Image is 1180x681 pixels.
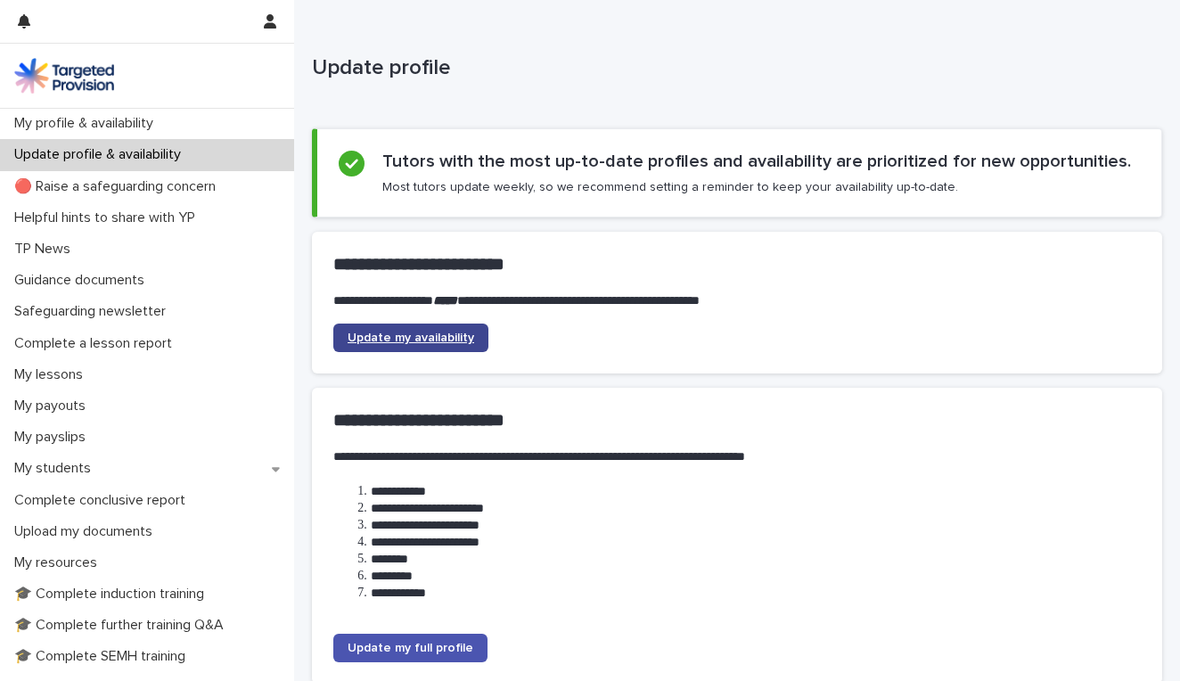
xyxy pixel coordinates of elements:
[7,586,218,603] p: 🎓 Complete induction training
[7,554,111,571] p: My resources
[7,492,200,509] p: Complete conclusive report
[7,523,167,540] p: Upload my documents
[7,115,168,132] p: My profile & availability
[7,178,230,195] p: 🔴 Raise a safeguarding concern
[382,179,958,195] p: Most tutors update weekly, so we recommend setting a reminder to keep your availability up-to-date.
[7,335,186,352] p: Complete a lesson report
[7,648,200,665] p: 🎓 Complete SEMH training
[7,209,209,226] p: Helpful hints to share with YP
[7,460,105,477] p: My students
[7,272,159,289] p: Guidance documents
[348,332,474,344] span: Update my availability
[7,617,238,634] p: 🎓 Complete further training Q&A
[7,366,97,383] p: My lessons
[14,58,114,94] img: M5nRWzHhSzIhMunXDL62
[312,55,1155,81] p: Update profile
[7,146,195,163] p: Update profile & availability
[7,241,85,258] p: TP News
[7,398,100,414] p: My payouts
[7,303,180,320] p: Safeguarding newsletter
[382,151,1131,172] h2: Tutors with the most up-to-date profiles and availability are prioritized for new opportunities.
[7,429,100,446] p: My payslips
[348,642,473,654] span: Update my full profile
[333,324,488,352] a: Update my availability
[333,634,488,662] a: Update my full profile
